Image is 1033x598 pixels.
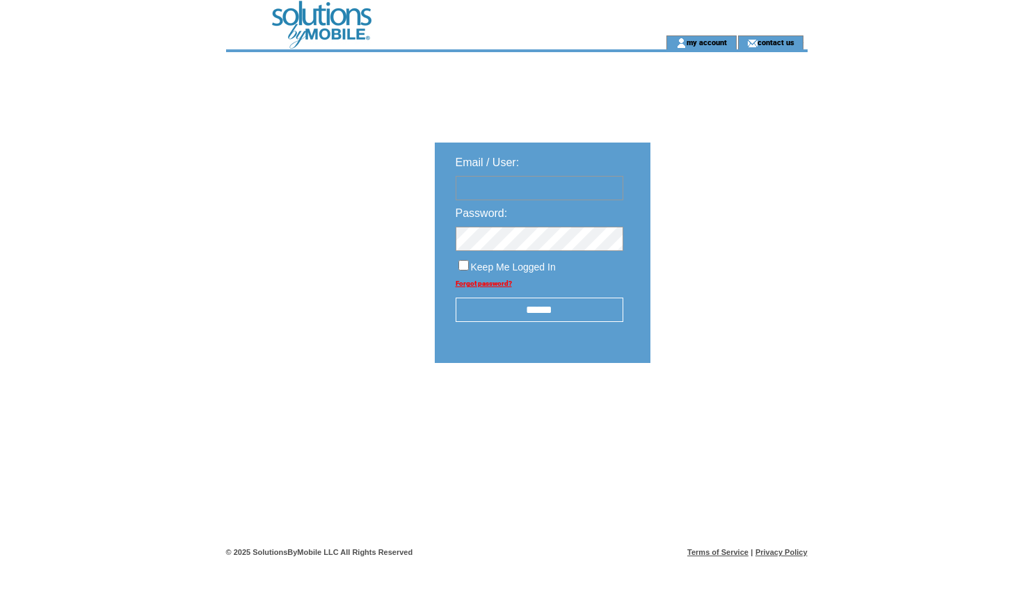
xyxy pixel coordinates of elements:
[687,548,748,556] a: Terms of Service
[226,548,413,556] span: © 2025 SolutionsByMobile LLC All Rights Reserved
[456,207,508,219] span: Password:
[687,38,727,47] a: my account
[456,280,512,287] a: Forgot password?
[676,38,687,49] img: account_icon.gif
[758,38,794,47] a: contact us
[456,156,520,168] span: Email / User:
[471,261,556,273] span: Keep Me Logged In
[751,548,753,556] span: |
[747,38,758,49] img: contact_us_icon.gif
[755,548,808,556] a: Privacy Policy
[691,398,760,415] img: transparent.png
